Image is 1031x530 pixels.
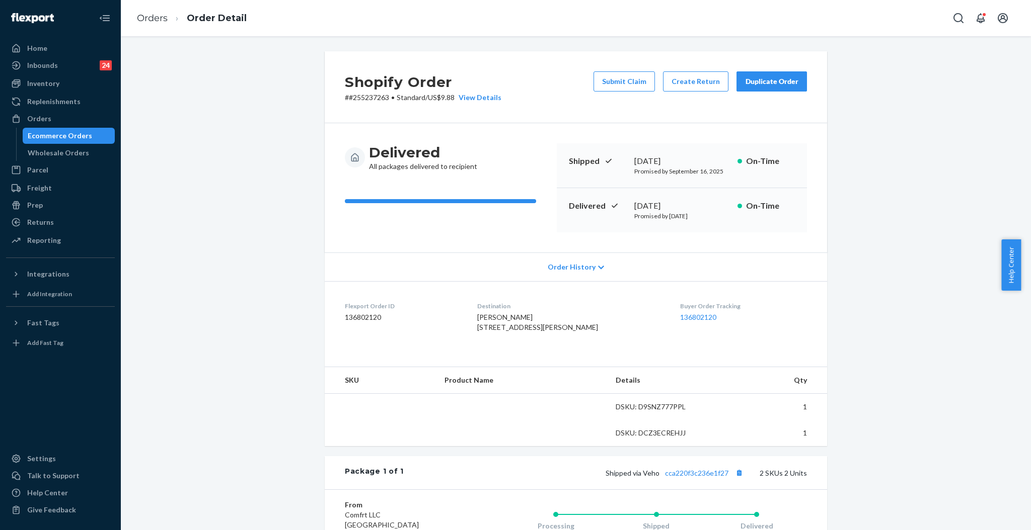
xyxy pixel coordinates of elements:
[718,420,827,446] td: 1
[27,217,54,227] div: Returns
[391,93,395,102] span: •
[746,155,795,167] p: On-Time
[737,71,807,92] button: Duplicate Order
[95,8,115,28] button: Close Navigation
[6,286,115,302] a: Add Integration
[27,60,58,70] div: Inbounds
[6,57,115,73] a: Inbounds24
[6,266,115,282] button: Integrations
[993,8,1013,28] button: Open account menu
[948,8,969,28] button: Open Search Box
[594,71,655,92] button: Submit Claim
[369,143,477,171] div: All packages delivered to recipient
[436,367,608,394] th: Product Name
[23,145,115,161] a: Wholesale Orders
[27,97,81,107] div: Replenishments
[129,4,255,33] ol: breadcrumbs
[345,500,465,510] dt: From
[6,232,115,248] a: Reporting
[616,428,710,438] div: DSKU: DCZ3ECREHJJ
[6,75,115,92] a: Inventory
[680,302,807,310] dt: Buyer Order Tracking
[6,502,115,518] button: Give Feedback
[6,485,115,501] a: Help Center
[11,13,54,23] img: Flexport logo
[732,466,746,479] button: Copy tracking number
[27,318,59,328] div: Fast Tags
[27,183,52,193] div: Freight
[27,454,56,464] div: Settings
[345,510,419,529] span: Comfrt LLC [GEOGRAPHIC_DATA]
[6,111,115,127] a: Orders
[397,93,425,102] span: Standard
[369,143,477,161] h3: Delivered
[345,302,461,310] dt: Flexport Order ID
[27,338,63,347] div: Add Fast Tag
[6,451,115,467] a: Settings
[745,76,798,86] div: Duplicate Order
[27,290,72,298] div: Add Integration
[27,114,51,124] div: Orders
[27,269,69,279] div: Integrations
[404,466,807,479] div: 2 SKUs 2 Units
[27,78,59,89] div: Inventory
[23,128,115,144] a: Ecommerce Orders
[345,466,404,479] div: Package 1 of 1
[6,40,115,56] a: Home
[27,471,80,481] div: Talk to Support
[6,468,115,484] a: Talk to Support
[325,367,436,394] th: SKU
[634,200,729,212] div: [DATE]
[606,469,746,477] span: Shipped via Veho
[634,167,729,175] p: Promised by September 16, 2025
[746,200,795,212] p: On-Time
[27,505,76,515] div: Give Feedback
[455,93,501,103] button: View Details
[718,394,827,420] td: 1
[634,212,729,220] p: Promised by [DATE]
[27,488,68,498] div: Help Center
[137,13,168,24] a: Orders
[187,13,247,24] a: Order Detail
[100,60,112,70] div: 24
[608,367,718,394] th: Details
[28,131,92,141] div: Ecommerce Orders
[27,235,61,245] div: Reporting
[680,313,716,321] a: 136802120
[477,302,665,310] dt: Destination
[569,200,626,212] p: Delivered
[548,262,596,272] span: Order History
[27,200,43,210] div: Prep
[6,180,115,196] a: Freight
[569,155,626,167] p: Shipped
[345,71,501,93] h2: Shopify Order
[634,155,729,167] div: [DATE]
[665,469,728,477] a: cca220f3c236e1f27
[345,93,501,103] p: # #255237263 / US$9.88
[6,197,115,213] a: Prep
[6,94,115,110] a: Replenishments
[28,148,89,158] div: Wholesale Orders
[6,214,115,230] a: Returns
[27,43,47,53] div: Home
[616,402,710,412] div: DSKU: D9SNZ777PPL
[477,313,598,331] span: [PERSON_NAME] [STREET_ADDRESS][PERSON_NAME]
[345,312,461,322] dd: 136802120
[663,71,728,92] button: Create Return
[6,162,115,178] a: Parcel
[6,335,115,351] a: Add Fast Tag
[971,8,991,28] button: Open notifications
[1001,239,1021,291] button: Help Center
[27,165,48,175] div: Parcel
[718,367,827,394] th: Qty
[6,315,115,331] button: Fast Tags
